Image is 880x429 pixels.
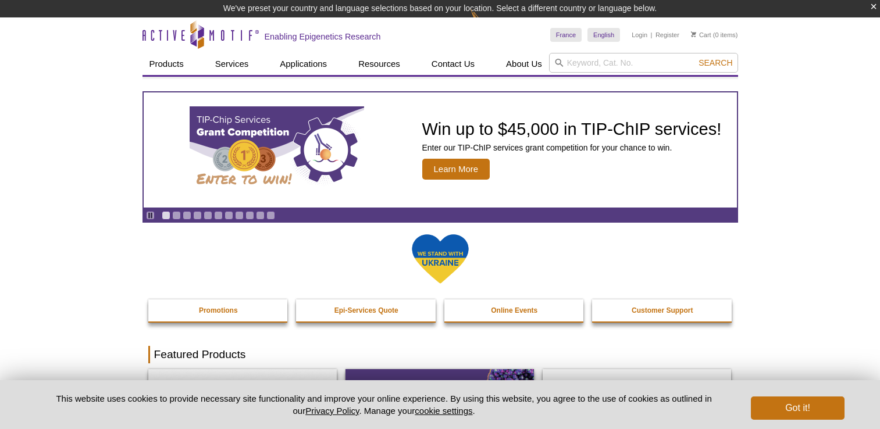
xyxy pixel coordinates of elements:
[235,211,244,220] a: Go to slide 8
[190,106,364,194] img: TIP-ChIP Services Grant Competition
[655,31,679,39] a: Register
[266,211,275,220] a: Go to slide 11
[245,211,254,220] a: Go to slide 9
[499,53,549,75] a: About Us
[142,53,191,75] a: Products
[144,92,737,208] a: TIP-ChIP Services Grant Competition Win up to $45,000 in TIP-ChIP services! Enter our TIP-ChIP se...
[422,120,722,138] h2: Win up to $45,000 in TIP-ChIP services!
[162,211,170,220] a: Go to slide 1
[193,211,202,220] a: Go to slide 4
[172,211,181,220] a: Go to slide 2
[351,53,407,75] a: Resources
[415,406,472,416] button: cookie settings
[471,9,501,36] img: Change Here
[549,53,738,73] input: Keyword, Cat. No.
[691,28,738,42] li: (0 items)
[199,306,238,314] strong: Promotions
[36,392,732,417] p: This website uses cookies to provide necessary site functionality and improve your online experie...
[183,211,191,220] a: Go to slide 3
[208,53,256,75] a: Services
[148,346,732,363] h2: Featured Products
[225,211,233,220] a: Go to slide 7
[296,299,437,321] a: Epi-Services Quote
[305,406,359,416] a: Privacy Policy
[651,28,653,42] li: |
[444,299,585,321] a: Online Events
[751,396,844,420] button: Got it!
[592,299,733,321] a: Customer Support
[587,28,620,42] a: English
[256,211,265,220] a: Go to slide 10
[695,58,736,68] button: Search
[632,31,647,39] a: Login
[422,142,722,153] p: Enter our TIP-ChIP services grant competition for your chance to win.
[691,31,696,37] img: Your Cart
[425,53,482,75] a: Contact Us
[422,159,490,180] span: Learn More
[148,299,289,321] a: Promotions
[265,31,381,42] h2: Enabling Epigenetics Research
[334,306,398,314] strong: Epi-Services Quote
[146,211,155,220] a: Toggle autoplay
[273,53,334,75] a: Applications
[204,211,212,220] a: Go to slide 5
[699,58,732,67] span: Search
[491,306,537,314] strong: Online Events
[144,92,737,208] article: TIP-ChIP Services Grant Competition
[550,28,582,42] a: France
[632,306,693,314] strong: Customer Support
[214,211,223,220] a: Go to slide 6
[411,233,469,285] img: We Stand With Ukraine
[691,31,711,39] a: Cart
